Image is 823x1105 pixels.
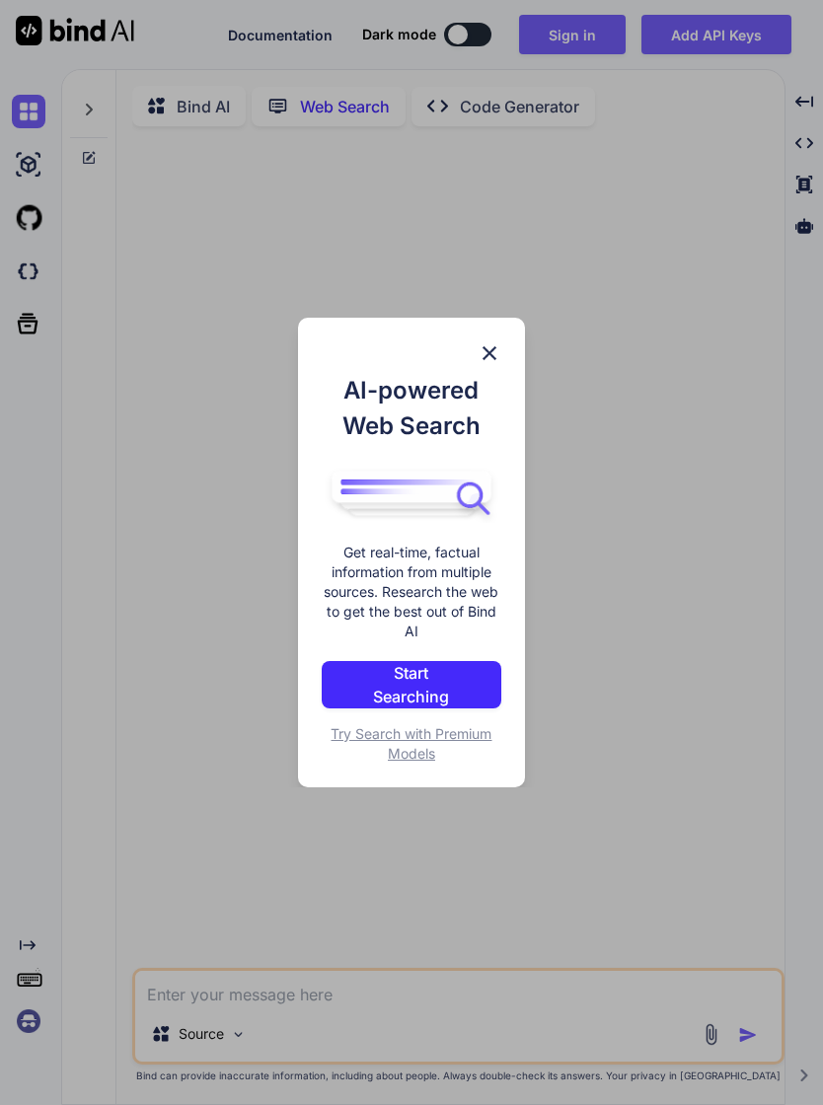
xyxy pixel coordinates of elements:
[478,341,501,365] img: close
[322,464,500,523] img: bind logo
[359,661,463,708] p: Start Searching
[322,543,500,641] p: Get real-time, factual information from multiple sources. Research the web to get the best out of...
[322,661,500,708] button: Start Searching
[331,725,491,762] span: Try Search with Premium Models
[322,373,500,444] h1: AI-powered Web Search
